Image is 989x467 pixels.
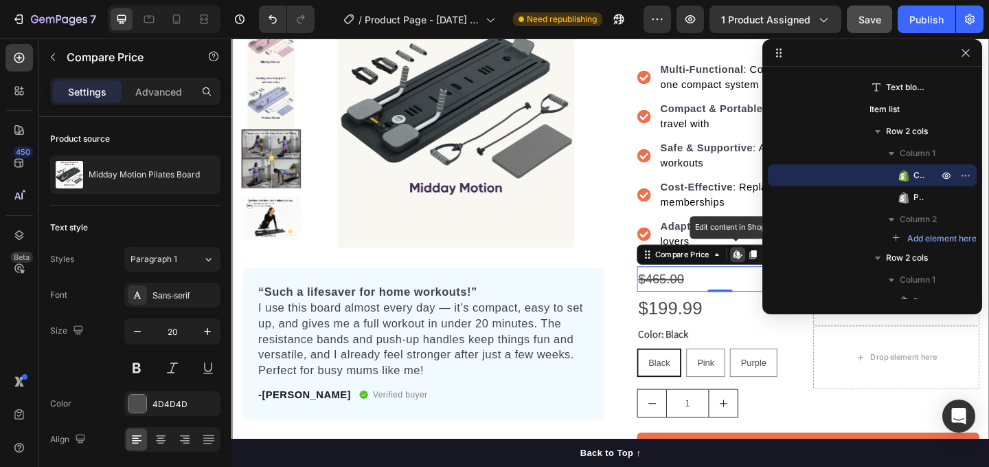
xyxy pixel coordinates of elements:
[50,431,89,449] div: Align
[900,146,935,160] span: Column 1
[695,274,768,285] div: Drop element here
[847,6,892,33] button: Save
[900,273,935,287] span: Column 1
[441,248,622,275] div: $465.00
[379,444,445,458] div: Back to Top ↑
[135,85,182,99] p: Advanced
[466,113,773,141] span: : Automatic rebound for smoother, safer workouts
[231,39,989,467] iframe: Design area
[152,290,217,302] div: Sans-serif
[365,12,480,27] span: Product Page - [DATE] 20:41:05
[913,295,924,309] span: Product Variants & Swatches
[907,232,977,245] span: Add element here
[913,191,924,204] span: Product Price
[5,6,102,33] button: 7
[466,198,808,226] span: : For beginners, mums in recovery, or seasoned fitness lovers
[891,230,977,247] button: Add element here
[152,398,217,411] div: 4D4D4D
[506,347,525,358] span: Pink
[886,251,928,265] span: Row 2 cols
[473,382,519,411] input: quantity
[68,85,106,99] p: Settings
[695,341,768,352] div: Drop element here
[50,253,74,265] div: Styles
[130,253,177,265] span: Paragraph 1
[709,6,841,33] button: 1 product assigned
[886,124,928,138] span: Row 2 cols
[13,146,33,158] div: 450
[441,312,498,332] legend: Color: Black
[259,6,315,33] div: Undo/Redo
[50,289,67,301] div: Font
[909,12,944,27] div: Publish
[50,398,71,410] div: Color
[913,169,924,182] span: Compare Price
[466,28,806,56] span: : Core, arms, legs, glutes & full-body strength in one compact system
[869,102,900,116] span: Item list
[89,170,200,180] p: Midday Motion Pilates Board
[124,247,220,272] button: Paragraph 1
[898,6,955,33] button: Publish
[67,49,183,65] p: Compare Price
[441,275,622,312] div: $199.99
[942,400,975,433] div: Open Intercom Messenger
[519,382,550,411] button: increment
[466,70,578,82] strong: Compact & Portable
[466,155,545,167] strong: Cost-Effective
[458,228,523,241] div: Compare Price
[50,221,88,234] div: Text style
[721,12,810,27] span: 1 product assigned
[466,155,788,184] span: : Replace expensive reformer classes and gym memberships
[56,161,83,188] img: product feature img
[527,13,597,25] span: Need republishing
[900,213,937,226] span: Column 2
[886,80,924,94] span: Text block
[441,428,813,461] button: BUY IT NOW
[466,70,780,98] span: : Foldable, lightweight, easy to store or travel with
[359,12,362,27] span: /
[50,322,87,340] div: Size
[859,14,881,25] span: Save
[453,347,477,358] span: Black
[10,252,33,263] div: Beta
[442,382,473,411] button: decrement
[466,198,523,210] strong: Adaptable
[554,347,581,358] span: Purple
[90,11,96,28] p: 7
[50,133,110,145] div: Product source
[466,113,567,124] strong: Safe & Supportive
